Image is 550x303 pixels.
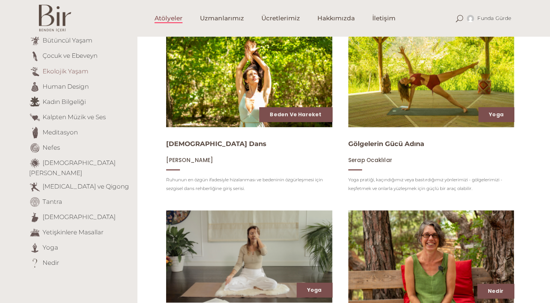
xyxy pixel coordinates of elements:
[43,213,116,220] a: [DEMOGRAPHIC_DATA]
[270,111,321,118] a: Beden ve Hareket
[166,140,266,148] a: [DEMOGRAPHIC_DATA] Dans
[348,175,514,193] p: Yoga pratiği, kaçındığımız veya bastırdığımız yönlerimizi - gölgelerimizi - keşfetmek ve onlarla ...
[43,98,86,105] a: Kadın Bilgeliği
[166,157,213,163] a: [PERSON_NAME]
[166,156,213,164] span: [PERSON_NAME]
[317,14,355,23] span: Hakkımızda
[43,37,92,44] a: Bütüncül Yaşam
[154,14,182,23] span: Atölyeler
[166,175,332,193] p: Ruhunun en özgün ifadesiyle hizalanması ve bedeninin özgürleşmesi için sezgisel dans rehberliğine...
[43,198,62,205] a: Tantra
[489,111,503,118] a: Yoga
[43,128,78,136] a: Meditasyon
[307,286,322,294] a: Yoga
[43,228,104,235] a: Yetişkinlere Masallar
[43,259,59,266] a: Nedir
[348,140,424,148] a: Gölgelerin Gücü Adına
[43,67,88,74] a: Ekolojik Yaşam
[43,52,97,59] a: Çocuk ve Ebeveyn
[43,182,129,190] a: [MEDICAL_DATA] ve Qigong
[200,14,244,23] span: Uzmanlarımız
[372,14,396,23] span: İletişim
[261,14,300,23] span: Ücretlerimiz
[43,144,60,151] a: Nefes
[29,159,116,177] a: [DEMOGRAPHIC_DATA][PERSON_NAME]
[348,156,392,164] span: Serap Ocaklılar
[43,82,89,90] a: Human Design
[43,113,106,120] a: Kalpten Müzik ve Ses
[477,15,511,21] span: Funda gürde
[348,157,392,163] a: Serap Ocaklılar
[43,243,58,251] a: Yoga
[488,287,503,295] a: Nedir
